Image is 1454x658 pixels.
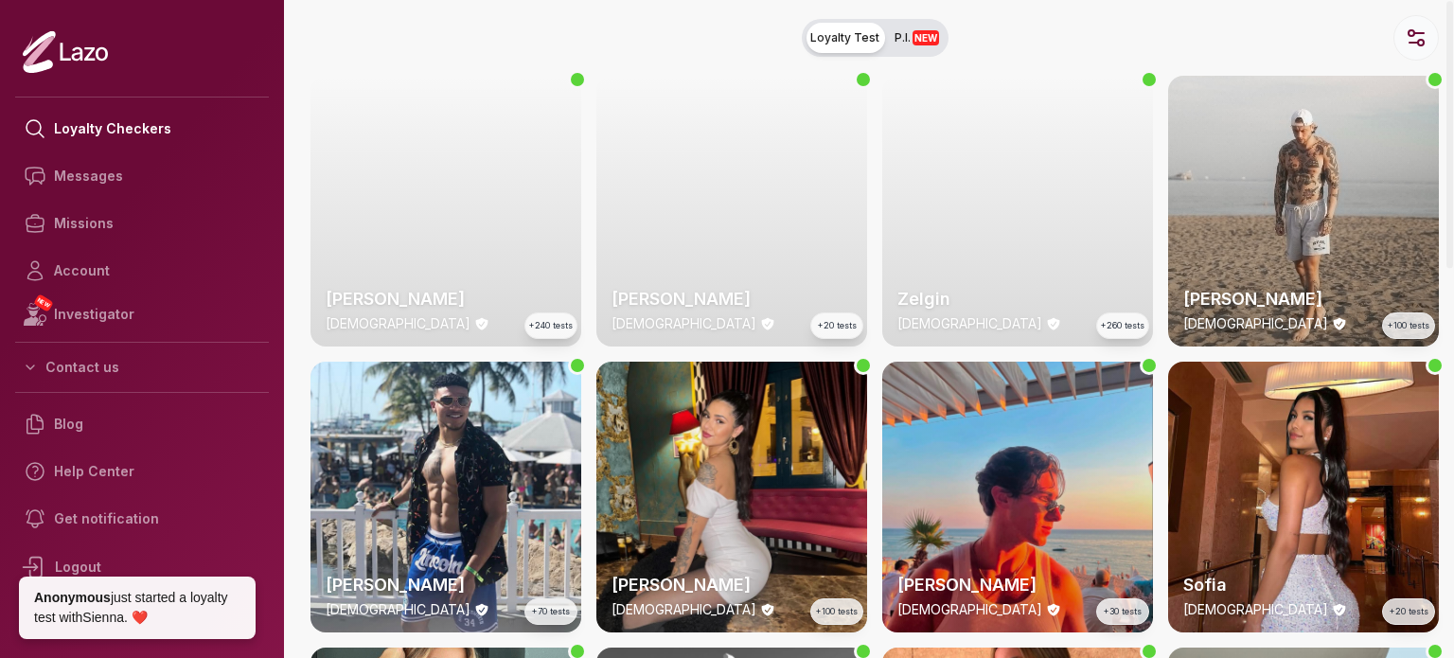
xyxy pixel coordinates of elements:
[596,76,867,347] img: checker
[1183,600,1328,619] p: [DEMOGRAPHIC_DATA]
[882,362,1153,632] a: thumbchecker[PERSON_NAME][DEMOGRAPHIC_DATA]+30 tests
[310,362,581,632] a: thumbchecker[PERSON_NAME][DEMOGRAPHIC_DATA]+70 tests
[326,286,566,312] h2: [PERSON_NAME]
[596,362,867,632] a: thumbchecker[PERSON_NAME][DEMOGRAPHIC_DATA]+100 tests
[913,30,939,45] span: NEW
[529,319,573,332] span: +240 tests
[15,105,269,152] a: Loyalty Checkers
[1388,319,1429,332] span: +100 tests
[895,30,939,45] span: P.I.
[15,400,269,448] a: Blog
[816,605,858,618] span: +100 tests
[532,605,570,618] span: +70 tests
[310,362,581,632] img: checker
[1183,314,1328,333] p: [DEMOGRAPHIC_DATA]
[15,294,269,334] a: NEWInvestigator
[818,319,857,332] span: +20 tests
[897,286,1138,312] h2: Zelgin
[882,76,1153,347] img: checker
[1104,605,1142,618] span: +30 tests
[15,495,269,542] a: Get notification
[326,314,470,333] p: [DEMOGRAPHIC_DATA]
[326,572,566,598] h2: [PERSON_NAME]
[1168,362,1439,632] a: thumbcheckerSofia[DEMOGRAPHIC_DATA]+20 tests
[15,448,269,495] a: Help Center
[310,76,581,347] img: checker
[612,286,852,312] h2: [PERSON_NAME]
[33,293,54,312] span: NEW
[310,76,581,347] a: thumbchecker[PERSON_NAME][DEMOGRAPHIC_DATA]+240 tests
[15,542,269,592] div: Logout
[15,350,269,384] button: Contact us
[15,200,269,247] a: Missions
[1168,362,1439,632] img: checker
[596,76,867,347] a: thumbchecker[PERSON_NAME][DEMOGRAPHIC_DATA]+20 tests
[882,362,1153,632] img: checker
[612,314,756,333] p: [DEMOGRAPHIC_DATA]
[326,600,470,619] p: [DEMOGRAPHIC_DATA]
[1390,605,1428,618] span: +20 tests
[612,600,756,619] p: [DEMOGRAPHIC_DATA]
[1183,572,1424,598] h2: Sofia
[897,572,1138,598] h2: [PERSON_NAME]
[897,600,1042,619] p: [DEMOGRAPHIC_DATA]
[1168,76,1439,347] img: checker
[15,152,269,200] a: Messages
[15,247,269,294] a: Account
[1168,76,1439,347] a: thumbchecker[PERSON_NAME][DEMOGRAPHIC_DATA]+100 tests
[596,362,867,632] img: checker
[1101,319,1144,332] span: +260 tests
[810,30,879,45] span: Loyalty Test
[612,572,852,598] h2: [PERSON_NAME]
[1183,286,1424,312] h2: [PERSON_NAME]
[897,314,1042,333] p: [DEMOGRAPHIC_DATA]
[882,76,1153,347] a: thumbcheckerZelgin[DEMOGRAPHIC_DATA]+260 tests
